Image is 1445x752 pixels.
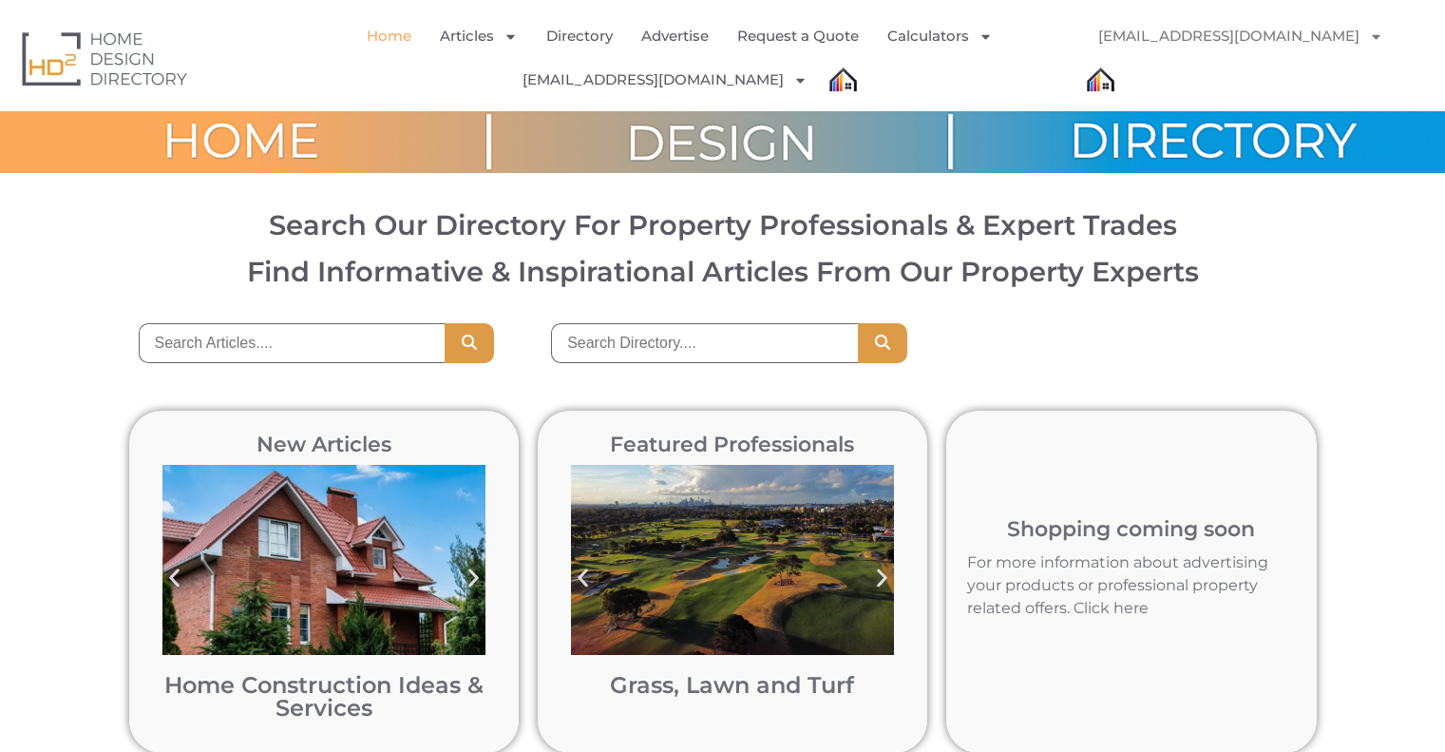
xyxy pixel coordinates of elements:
[610,671,854,699] a: Grass, Lawn and Turf
[523,58,808,102] a: [EMAIL_ADDRESS][DOMAIN_NAME]
[440,14,518,58] a: Articles
[445,323,494,363] button: Search
[295,14,1078,102] nav: Menu
[571,465,894,655] img: Bonnie Doon Golf Club in Sydney post turf pigment
[887,14,993,58] a: Calculators
[561,434,903,455] h2: Featured Professionals
[164,671,484,722] a: Home Construction Ideas & Services
[546,14,613,58] a: Directory
[452,557,495,600] div: Next slide
[367,14,411,58] a: Home
[858,323,907,363] button: Search
[33,211,1412,239] h2: Search Our Directory For Property Professionals & Expert Trades
[822,58,865,101] img: oziquality painting
[561,455,903,729] div: 1 / 12
[641,14,709,58] a: Advertise
[153,557,196,600] div: Previous slide
[551,323,858,363] input: Search Directory....
[561,557,604,600] div: Previous slide
[1079,14,1402,58] a: [EMAIL_ADDRESS][DOMAIN_NAME]
[1079,14,1431,101] nav: Menu
[139,323,446,363] input: Search Articles....
[861,557,903,600] div: Next slide
[737,14,859,58] a: Request a Quote
[153,434,495,455] h2: New Articles
[1079,58,1122,101] img: oziquality painting
[33,258,1412,285] h3: Find Informative & Inspirational Articles From Our Property Experts
[153,455,495,729] div: 1 / 12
